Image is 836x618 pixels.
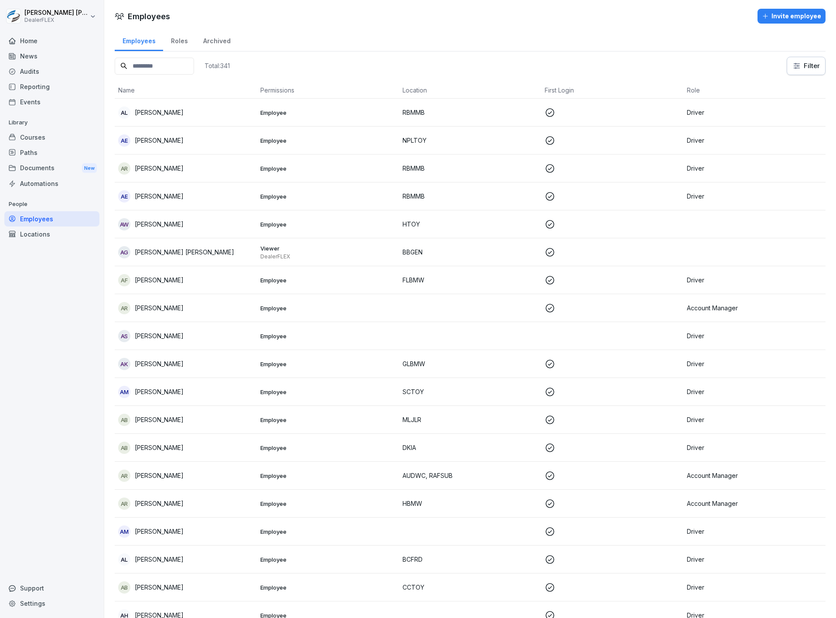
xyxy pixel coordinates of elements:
p: [PERSON_NAME] [135,359,184,368]
p: Employee [260,192,396,200]
div: AB [118,442,130,454]
p: Driver [687,275,822,285]
p: HBMW [403,499,538,508]
button: Invite employee [758,9,826,24]
a: Locations [4,227,99,242]
p: Driver [687,387,822,396]
h1: Employees [128,10,170,22]
p: [PERSON_NAME] [135,499,184,508]
p: Driver [687,192,822,201]
p: Employee [260,472,396,480]
div: AL [118,553,130,566]
p: Employee [260,584,396,591]
a: DocumentsNew [4,160,99,176]
th: First Login [541,82,683,99]
p: Employee [260,500,396,508]
p: Employee [260,388,396,396]
p: SCTOY [403,387,538,396]
a: Events [4,94,99,110]
p: Driver [687,583,822,592]
p: Driver [687,359,822,368]
p: Employee [260,109,396,117]
div: AR [118,302,130,314]
div: Documents [4,160,99,176]
p: [PERSON_NAME] [135,303,184,312]
p: [PERSON_NAME] [135,471,184,480]
p: Driver [687,527,822,536]
p: Employee [260,416,396,424]
div: AF [118,274,130,286]
div: AS [118,330,130,342]
p: [PERSON_NAME] [135,192,184,201]
p: [PERSON_NAME] [135,136,184,145]
p: Driver [687,555,822,564]
a: Home [4,33,99,48]
div: AM [118,525,130,538]
a: Archived [195,29,238,51]
p: FLBMW [403,275,538,285]
p: Driver [687,136,822,145]
div: AR [118,470,130,482]
div: Settings [4,596,99,611]
p: RBMMB [403,108,538,117]
p: [PERSON_NAME] [135,108,184,117]
div: Support [4,580,99,596]
a: Courses [4,130,99,145]
p: Viewer [260,244,396,252]
div: Employees [115,29,163,51]
th: Role [683,82,826,99]
div: AG [118,246,130,258]
p: [PERSON_NAME] [PERSON_NAME] [135,247,234,257]
p: [PERSON_NAME] [135,443,184,452]
p: [PERSON_NAME] [135,415,184,424]
a: Employees [4,211,99,227]
p: [PERSON_NAME] [135,387,184,396]
p: Employee [260,556,396,563]
p: Employee [260,444,396,452]
p: BCFRD [403,555,538,564]
div: AK [118,358,130,370]
p: RBMMB [403,192,538,201]
div: Invite employee [762,11,821,21]
p: Employee [260,276,396,284]
p: [PERSON_NAME] [135,331,184,340]
div: AB [118,581,130,594]
p: Account Manager [687,499,822,508]
div: AB [118,414,130,426]
div: AL [118,106,130,119]
p: Account Manager [687,303,822,312]
p: Employee [260,304,396,312]
p: GLBMW [403,359,538,368]
p: [PERSON_NAME] [135,164,184,173]
p: [PERSON_NAME] [135,583,184,592]
div: Paths [4,145,99,160]
th: Permissions [257,82,399,99]
p: [PERSON_NAME] [PERSON_NAME] [24,9,88,17]
p: DKIA [403,443,538,452]
p: NPLTOY [403,136,538,145]
a: Reporting [4,79,99,94]
p: People [4,197,99,211]
a: Automations [4,176,99,191]
p: RBMMB [403,164,538,173]
p: Driver [687,164,822,173]
p: Employee [260,137,396,144]
p: [PERSON_NAME] [135,555,184,564]
div: AW [118,218,130,230]
th: Location [399,82,541,99]
div: AM [118,386,130,398]
p: BBGEN [403,247,538,257]
a: Audits [4,64,99,79]
p: Driver [687,443,822,452]
p: HTOY [403,220,538,229]
p: AUDWC, RAFSUB [403,471,538,480]
p: DealerFLEX [260,253,396,260]
th: Name [115,82,257,99]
